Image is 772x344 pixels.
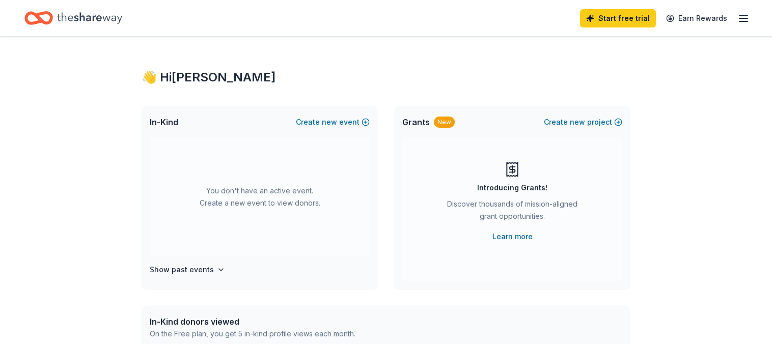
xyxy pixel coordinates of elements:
[150,316,355,328] div: In-Kind donors viewed
[402,116,430,128] span: Grants
[477,182,547,194] div: Introducing Grants!
[150,264,225,276] button: Show past events
[544,116,622,128] button: Createnewproject
[434,117,455,128] div: New
[492,231,533,243] a: Learn more
[296,116,370,128] button: Createnewevent
[660,9,733,27] a: Earn Rewards
[142,69,630,85] div: 👋 Hi [PERSON_NAME]
[322,116,337,128] span: new
[150,138,370,255] div: You don't have an active event. Create a new event to view donors.
[24,6,122,30] a: Home
[570,116,585,128] span: new
[150,116,178,128] span: In-Kind
[580,9,656,27] a: Start free trial
[150,264,214,276] h4: Show past events
[443,198,582,226] div: Discover thousands of mission-aligned grant opportunities.
[150,328,355,340] div: On the Free plan, you get 5 in-kind profile views each month.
